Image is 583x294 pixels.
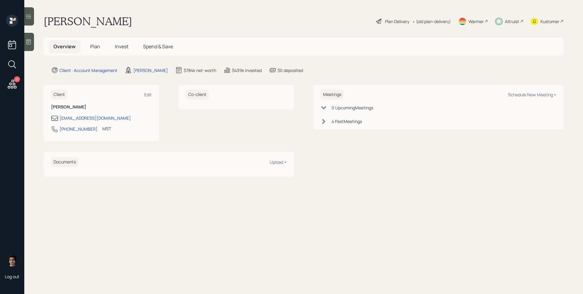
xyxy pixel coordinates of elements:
div: $439k invested [232,67,262,73]
h6: [PERSON_NAME] [51,104,152,110]
h6: Meetings [321,90,344,100]
span: Plan [90,43,100,50]
div: [EMAIL_ADDRESS][DOMAIN_NAME] [60,115,131,121]
div: Edit [144,92,152,97]
img: harrison-schaefer-headshot-2.png [6,254,18,266]
div: Client · Account Management [60,67,118,73]
div: Warmer [469,18,484,25]
div: 0 Upcoming Meeting s [332,104,373,111]
span: Overview [53,43,76,50]
div: Altruist [505,18,519,25]
div: Plan Delivery [385,18,409,25]
div: Log out [5,274,19,279]
h6: Client [51,90,67,100]
div: $784k net-worth [184,67,216,73]
div: MST [102,125,111,132]
h6: Co-client [186,90,209,100]
div: 4 Past Meeting s [332,118,362,125]
div: $0 deposited [278,67,303,73]
div: 21 [14,76,20,82]
div: Upload + [270,159,287,165]
div: Kustomer [540,18,559,25]
span: Invest [115,43,128,50]
h1: [PERSON_NAME] [44,15,132,28]
div: • (old plan-delivery) [412,18,451,25]
div: [PHONE_NUMBER] [60,126,97,132]
h6: Documents [51,157,78,167]
span: Spend & Save [143,43,173,50]
div: [PERSON_NAME] [133,67,168,73]
div: Schedule New Meeting + [508,92,556,97]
